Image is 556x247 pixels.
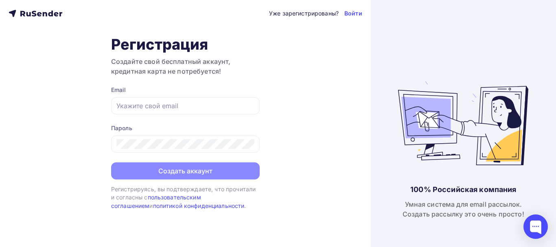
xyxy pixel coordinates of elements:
div: Уже зарегистрированы? [269,9,339,17]
div: 100% Российская компания [410,185,516,195]
div: Пароль [111,124,260,132]
div: Email [111,86,260,94]
a: Войти [344,9,362,17]
a: пользовательским соглашением [111,194,201,209]
div: Регистрируясь, вы подтверждаете, что прочитали и согласны с и . [111,185,260,210]
h3: Создайте свой бесплатный аккаунт, кредитная карта не потребуется! [111,57,260,76]
button: Создать аккаунт [111,162,260,179]
input: Укажите свой email [116,101,254,111]
div: Умная система для email рассылок. Создать рассылку это очень просто! [403,199,524,219]
h1: Регистрация [111,35,260,53]
a: политикой конфиденциальности [153,202,245,209]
